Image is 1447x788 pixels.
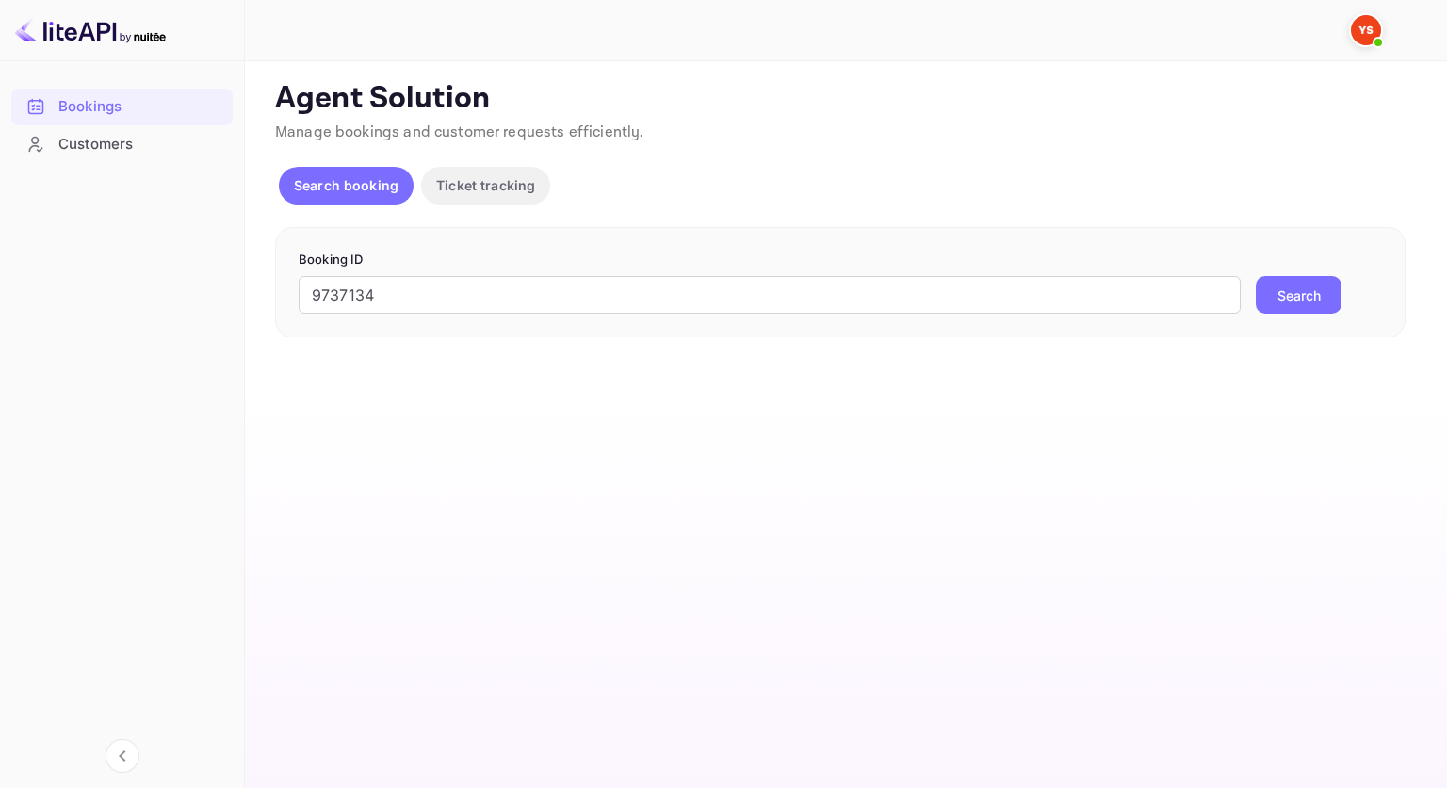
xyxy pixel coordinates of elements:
[11,89,233,125] div: Bookings
[275,123,644,142] span: Manage bookings and customer requests efficiently.
[1256,276,1341,314] button: Search
[11,126,233,163] div: Customers
[58,134,223,156] div: Customers
[294,175,398,195] p: Search booking
[58,96,223,118] div: Bookings
[11,126,233,161] a: Customers
[15,15,166,45] img: LiteAPI logo
[11,89,233,123] a: Bookings
[436,175,535,195] p: Ticket tracking
[106,739,139,773] button: Collapse navigation
[299,251,1382,270] p: Booking ID
[1351,15,1381,45] img: Yandex Support
[275,80,1413,118] p: Agent Solution
[299,276,1241,314] input: Enter Booking ID (e.g., 63782194)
